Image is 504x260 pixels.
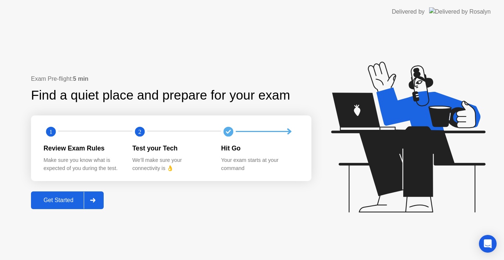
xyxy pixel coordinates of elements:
[479,235,497,253] div: Open Intercom Messenger
[392,7,425,16] div: Delivered by
[138,128,141,135] text: 2
[31,191,104,209] button: Get Started
[44,143,121,153] div: Review Exam Rules
[73,76,89,82] b: 5 min
[33,197,84,204] div: Get Started
[221,156,298,172] div: Your exam starts at your command
[31,74,311,83] div: Exam Pre-flight:
[221,143,298,153] div: Hit Go
[429,7,491,16] img: Delivered by Rosalyn
[132,143,210,153] div: Test your Tech
[49,128,52,135] text: 1
[44,156,121,172] div: Make sure you know what is expected of you during the test.
[132,156,210,172] div: We’ll make sure your connectivity is 👌
[31,86,291,105] div: Find a quiet place and prepare for your exam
